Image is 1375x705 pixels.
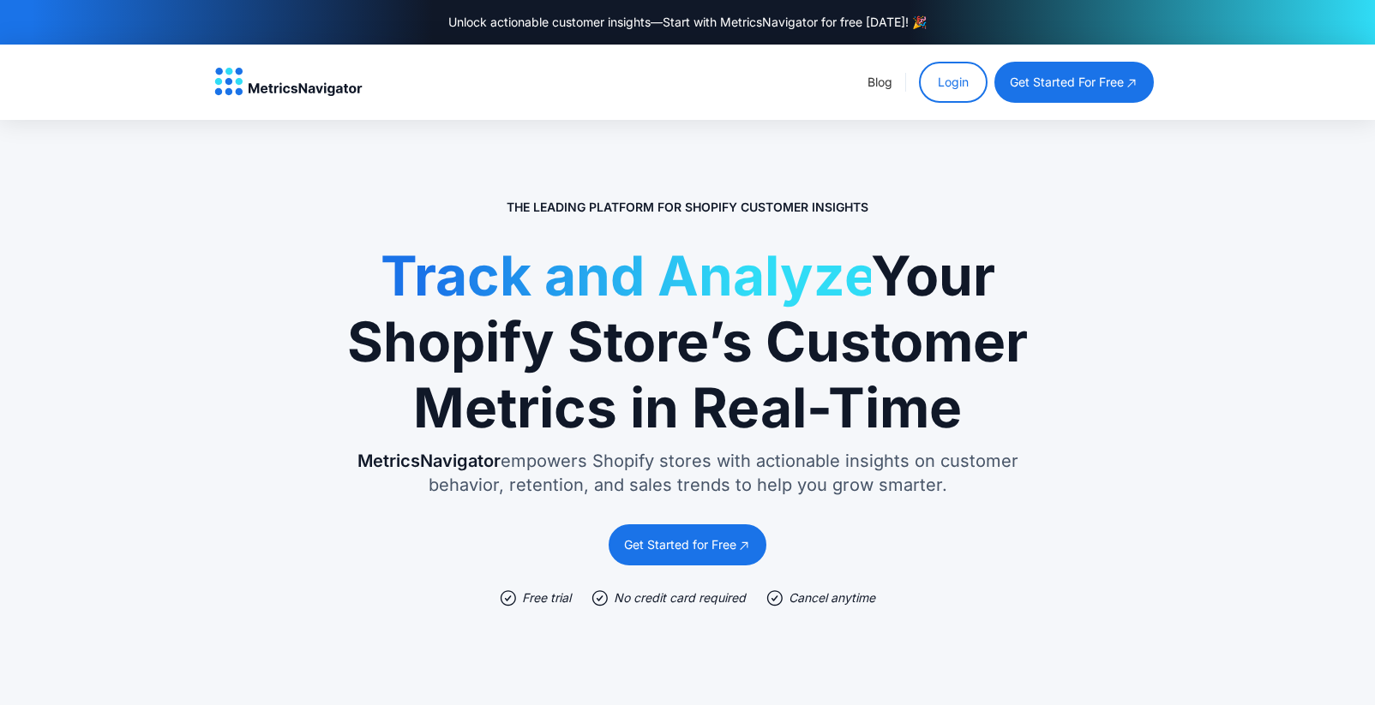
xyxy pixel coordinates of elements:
div: No credit card required [614,589,746,606]
a: Get Started for Free [609,524,766,565]
img: check [591,589,609,606]
img: MetricsNavigator [214,68,363,97]
span: Track and Analyze [381,242,871,308]
div: Free trial [522,589,571,606]
h1: Your Shopify Store’s Customer Metrics in Real-Time [345,243,1030,440]
a: Blog [868,75,892,89]
a: get started for free [994,62,1154,103]
span: MetricsNavigator [357,451,501,471]
img: check [500,589,517,606]
div: get started for free [1010,74,1124,91]
div: Cancel anytime [789,589,875,606]
p: The Leading Platform for Shopify Customer Insights [507,199,868,216]
img: check [766,589,784,606]
a: Login [919,62,988,103]
img: open [1125,75,1138,90]
div: Get Started for Free [624,536,736,553]
div: Unlock actionable customer insights—Start with MetricsNavigator for free [DATE]! 🎉 [448,14,927,31]
img: open [737,538,751,553]
p: empowers Shopify stores with actionable insights on customer behavior, retention, and sales trend... [345,449,1030,497]
a: home [214,68,363,97]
